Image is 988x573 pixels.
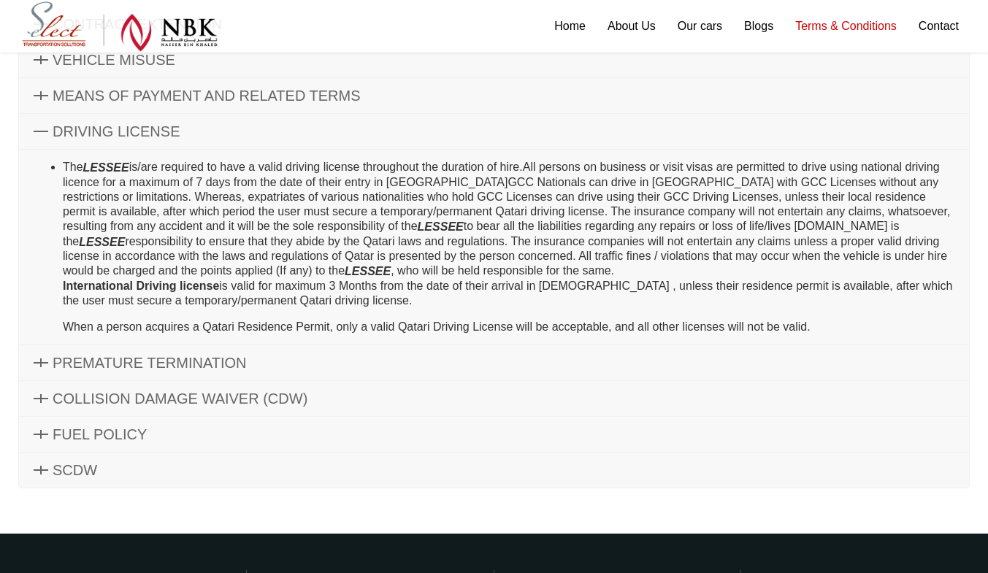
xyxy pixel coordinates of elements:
[19,453,969,488] a: SCDW
[19,345,969,380] a: PREMATURE TERMINATION
[79,235,125,247] i: LESSEE
[345,265,391,277] i: LESSEE
[19,78,969,113] a: MEANS OF PAYMENT AND RELATED TERMS
[418,220,464,233] i: LESSEE
[53,391,307,407] span: COLLISION DAMAGE WAIVER (CDW)
[53,355,247,371] span: PREMATURE TERMINATION
[53,426,147,442] span: FUEL POLICY
[53,52,175,68] span: VEHICLE MISUSE
[63,279,954,308] p: is valid for maximum 3 Months from the date of their arrival in [DEMOGRAPHIC_DATA] , unless their...
[53,88,361,104] span: MEANS OF PAYMENT AND RELATED TERMS
[19,417,969,452] a: FUEL POLICY
[63,160,954,334] li: The is/are required to have a valid driving license throughout the duration of hire.All persons o...
[63,280,219,292] b: International Driving license
[83,161,129,174] i: LESSEE
[63,320,954,334] p: When a person acquires a Qatari Residence Permit, only a valid Qatari Driving License will be acc...
[19,114,969,149] a: DRIVING LICENSE
[53,462,97,478] span: SCDW
[19,381,969,416] a: COLLISION DAMAGE WAIVER (CDW)
[19,42,969,77] a: VEHICLE MISUSE
[22,1,218,52] img: Select Rent a Car
[53,123,180,139] span: DRIVING LICENSE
